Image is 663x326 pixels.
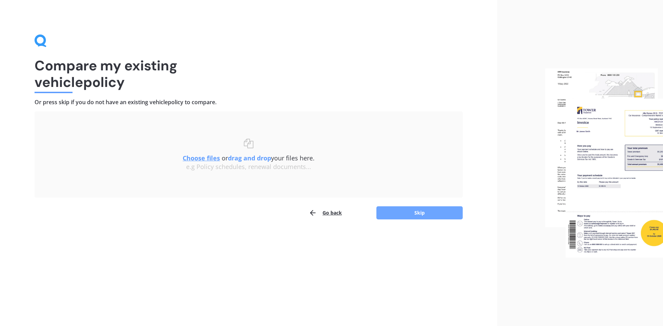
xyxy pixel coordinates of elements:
b: drag and drop [228,154,271,162]
h1: Compare my existing vehicle policy [35,57,463,90]
div: e.g Policy schedules, renewal documents... [48,163,449,171]
button: Go back [309,206,342,220]
h4: Or press skip if you do not have an existing vehicle policy to compare. [35,99,463,106]
img: files.webp [545,68,663,258]
span: or your files here. [183,154,315,162]
u: Choose files [183,154,220,162]
button: Skip [376,206,463,219]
